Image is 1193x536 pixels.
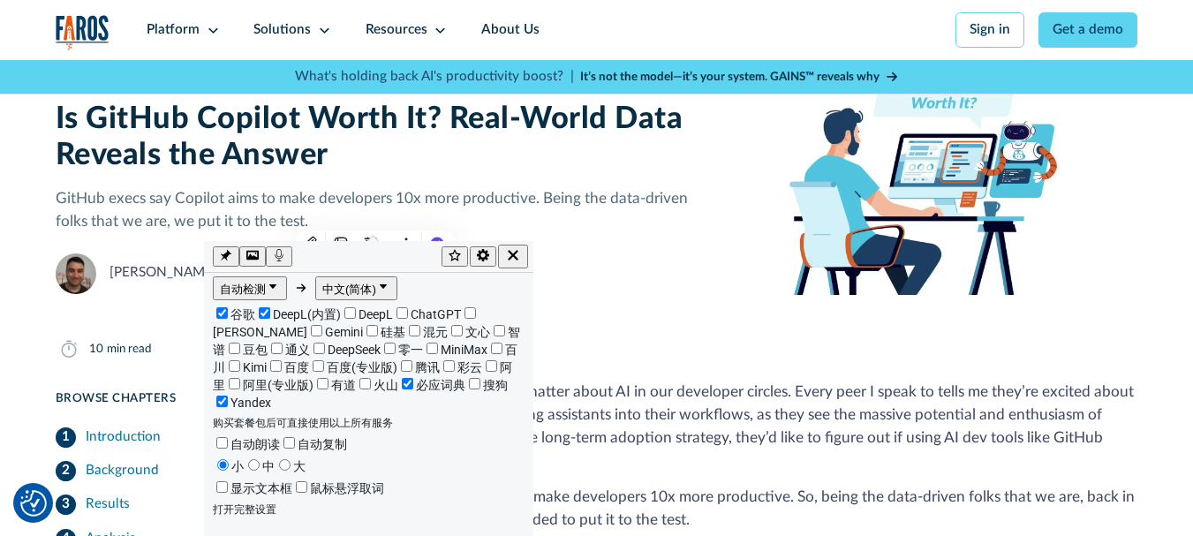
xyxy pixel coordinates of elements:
a: Background [56,455,299,488]
p: GitHub execs say Copilot aims to make developers 10x more productive. Being the data-driven folks... [56,187,689,233]
a: home [56,15,109,50]
h1: Is GitHub Copilot Worth It? Real-World Data Reveals the Answer [56,101,689,174]
div: Results [86,494,130,515]
img: Logo of the analytics and reporting company Faros. [56,15,109,50]
img: Is GitHub Copilot Worth It Faros AI blog banner image of developer utilizing copilot [715,54,1137,295]
p: they aim to make developers 10x more productive. So, being the data-driven folks that we are, bac... [339,486,1137,532]
a: Get a demo [1038,12,1138,48]
a: Sign in [955,12,1025,48]
div: [DATE] [339,336,1137,361]
img: Thomas Gerber [56,253,96,294]
div: Solutions [253,20,311,41]
div: Platform [147,20,200,41]
strong: It’s not the model—it’s your system. GAINS™ reveals why [580,71,880,83]
div: min read [107,340,152,358]
button: Cookie Settings [20,490,47,517]
p: Lately, there’s been a lot of chatter about AI in our developer circles. Every peer I speak to te... [339,381,1137,472]
div: [PERSON_NAME] [109,263,217,283]
div: 10 [89,340,103,358]
div: Background [86,461,159,481]
div: Browse Chapters [56,389,299,407]
a: Results [56,488,299,522]
p: What's holding back AI's productivity boost? | [295,67,574,87]
div: Introduction [86,427,161,448]
a: It’s not the model—it’s your system. GAINS™ reveals why [580,68,898,86]
div: Resources [366,20,427,41]
a: Introduction [56,420,299,454]
img: Revisit consent button [20,490,47,517]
